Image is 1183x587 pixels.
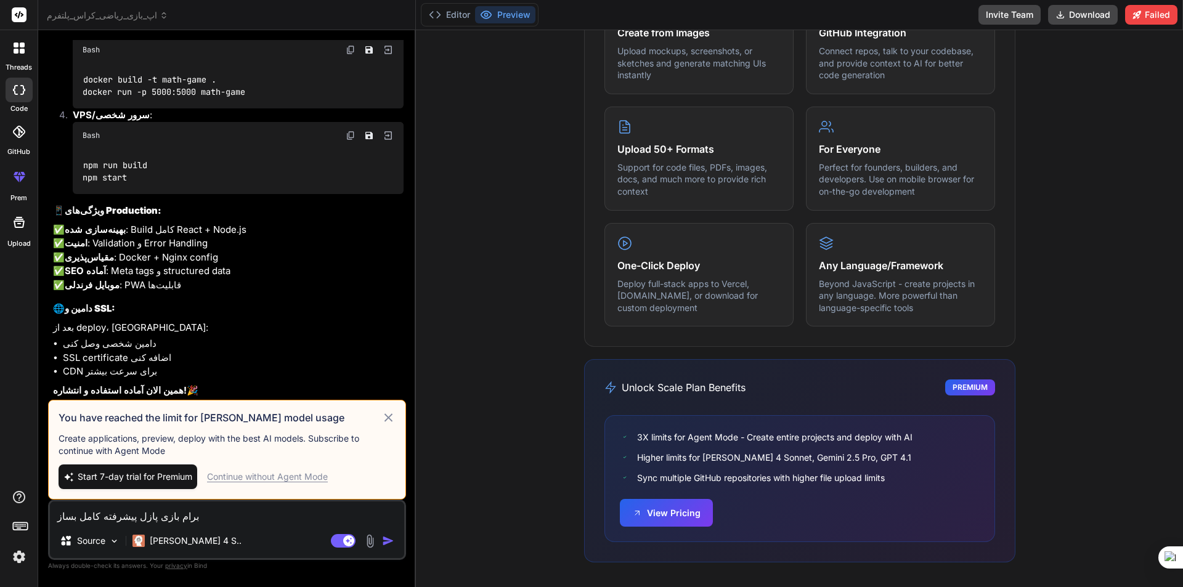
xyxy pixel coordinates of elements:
strong: VPS/سرور شخصی [73,109,150,121]
span: 3X limits for Agent Mode - Create entire projects and deploy with AI [637,431,913,443]
div: Premium [945,379,995,395]
p: Upload mockups, screenshots, or sketches and generate matching UIs instantly [617,45,781,81]
span: اپ_بازی_ریاضی_کراس_پلتفرم [47,9,168,22]
p: Source [77,535,105,547]
li: دامین شخصی وصل کنی [63,337,404,351]
button: Invite Team [978,5,1041,25]
img: Open in Browser [383,44,394,55]
span: Sync multiple GitHub repositories with higher file upload limits [637,471,885,484]
div: Continue without Agent Mode [207,471,328,483]
strong: همین الان آماده استفاده و انتشاره! [53,384,187,396]
h4: Any Language/Framework [819,258,982,273]
span: privacy [165,562,187,569]
button: Start 7-day trial for Premium [59,464,197,489]
img: copy [346,131,356,140]
strong: موبایل فرندلی [65,279,120,291]
strong: بهینه‌سازی شده [65,224,126,235]
button: Editor [424,6,475,23]
span: Start 7-day trial for Premium [78,471,192,483]
img: settings [9,546,30,567]
img: icon [382,535,394,547]
p: Create applications, preview, deploy with the best AI models. Subscribe to continue with Agent Mode [59,432,396,457]
h4: GitHub Integration [819,25,982,40]
p: Deploy full-stack apps to Vercel, [DOMAIN_NAME], or download for custom deployment [617,278,781,314]
button: Download [1048,5,1118,25]
p: ✅ : Build کامل React + Node.js ✅ : Validation و Error Handling ✅ : Docker + Nginx config ✅ : Meta... [53,223,404,293]
h4: Create from Images [617,25,781,40]
li: SSL certificate اضافه کنی [63,351,404,365]
textarea: برام بازی پازل پیشرفته کامل بساز [50,501,404,524]
img: Claude 4 Sonnet [132,535,145,547]
button: Save file [360,41,378,59]
button: Save file [360,127,378,144]
strong: SEO آماده [65,265,106,277]
strong: ویژگی‌های Production: [65,204,161,216]
span: Bash [83,131,100,140]
img: attachment [363,534,377,548]
p: 🎉 [53,384,404,398]
span: Bash [83,45,100,55]
strong: امنیت [65,237,87,249]
h4: For Everyone [819,142,982,156]
img: Open in Browser [383,130,394,141]
li: CDN برای سرعت بیشتر [63,365,404,379]
label: code [10,103,28,114]
p: : [73,108,404,123]
p: Perfect for founders, builders, and developers. Use on mobile browser for on-the-go development [819,161,982,198]
strong: دامین و SSL: [65,302,115,314]
p: Connect repos, talk to your codebase, and provide context to AI for better code generation [819,45,982,81]
button: Failed [1125,5,1177,25]
label: GitHub [7,147,30,157]
h3: You have reached the limit for [PERSON_NAME] model usage [59,410,381,425]
h3: 📱 [53,204,404,218]
span: Higher limits for [PERSON_NAME] 4 Sonnet, Gemini 2.5 Pro, GPT 4.1 [637,451,911,464]
img: copy [346,45,356,55]
code: npm run build npm start [83,159,147,184]
h4: One-Click Deploy [617,258,781,273]
button: View Pricing [620,499,713,527]
p: Support for code files, PDFs, images, docs, and much more to provide rich context [617,161,781,198]
button: Preview [475,6,535,23]
h3: 🌐 [53,302,404,316]
code: docker build -t math-game . docker run -p 5000:5000 math-game [83,73,246,99]
label: Upload [7,238,31,249]
p: بعد از deploy، [GEOGRAPHIC_DATA]: [53,321,404,335]
h3: Unlock Scale Plan Benefits [604,380,746,395]
strong: مقیاس‌پذیری [65,251,114,263]
p: [PERSON_NAME] 4 S.. [150,535,242,547]
h4: Upload 50+ Formats [617,142,781,156]
img: Pick Models [109,536,120,546]
label: prem [10,193,27,203]
p: Always double-check its answers. Your in Bind [48,560,406,572]
p: Beyond JavaScript - create projects in any language. More powerful than language-specific tools [819,278,982,314]
label: threads [6,62,32,73]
